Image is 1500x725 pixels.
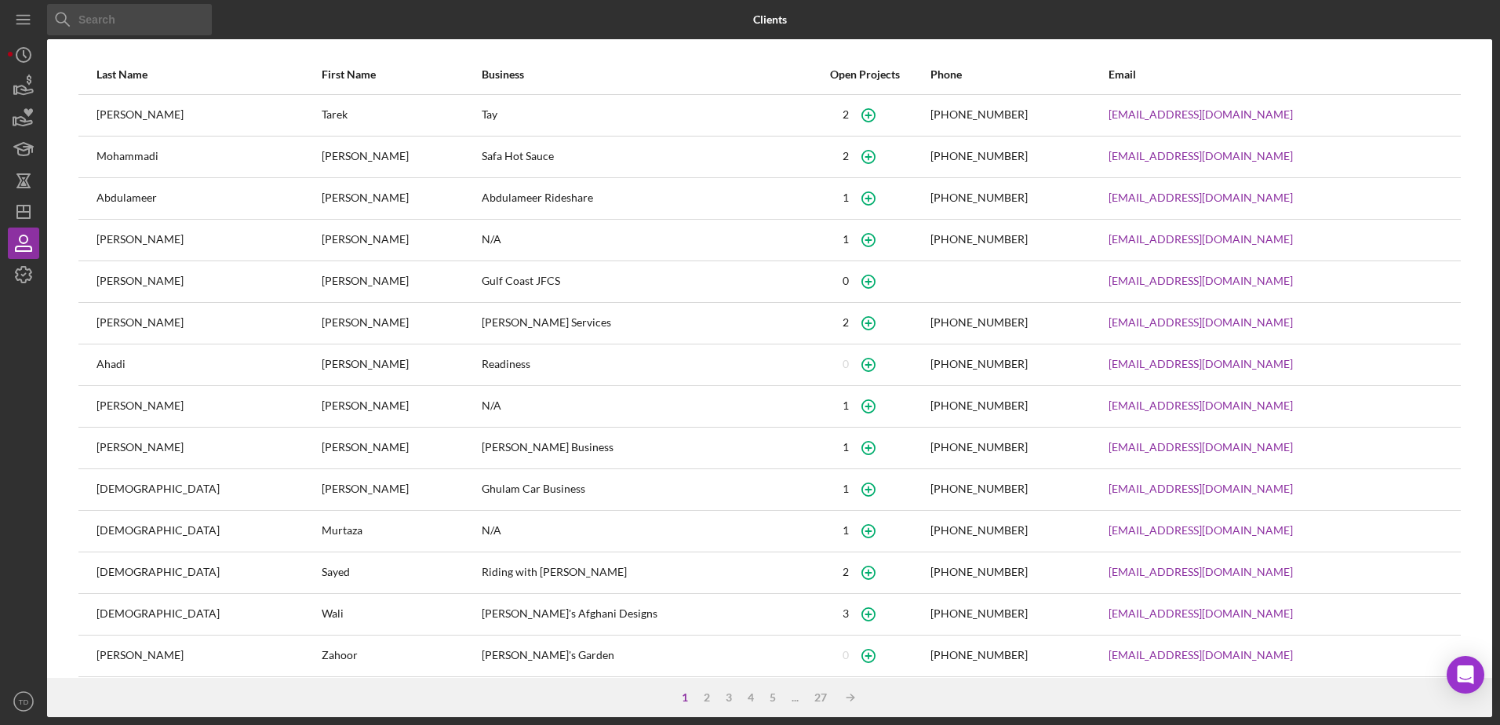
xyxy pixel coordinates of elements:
[96,68,320,81] div: Last Name
[322,179,480,218] div: [PERSON_NAME]
[806,691,835,704] div: 27
[322,387,480,426] div: [PERSON_NAME]
[843,566,849,578] div: 2
[96,220,320,260] div: [PERSON_NAME]
[930,150,1028,162] div: [PHONE_NUMBER]
[96,387,320,426] div: [PERSON_NAME]
[843,233,849,246] div: 1
[322,428,480,468] div: [PERSON_NAME]
[482,68,800,81] div: Business
[1109,108,1293,121] a: [EMAIL_ADDRESS][DOMAIN_NAME]
[843,316,849,329] div: 2
[19,698,29,706] text: TD
[322,512,480,551] div: Murtaza
[482,512,800,551] div: N/A
[843,108,849,121] div: 2
[843,150,849,162] div: 2
[843,483,849,495] div: 1
[482,179,800,218] div: Abdulameer Rideshare
[322,68,480,81] div: First Name
[843,275,849,287] div: 0
[802,68,929,81] div: Open Projects
[740,691,762,704] div: 4
[1109,399,1293,412] a: [EMAIL_ADDRESS][DOMAIN_NAME]
[96,137,320,177] div: Mohammadi
[696,691,718,704] div: 2
[482,428,800,468] div: [PERSON_NAME] Business
[96,636,320,676] div: [PERSON_NAME]
[930,233,1028,246] div: [PHONE_NUMBER]
[930,649,1028,661] div: [PHONE_NUMBER]
[843,524,849,537] div: 1
[322,262,480,301] div: [PERSON_NAME]
[96,553,320,592] div: [DEMOGRAPHIC_DATA]
[322,470,480,509] div: [PERSON_NAME]
[482,304,800,343] div: [PERSON_NAME] Services
[930,524,1028,537] div: [PHONE_NUMBER]
[482,345,800,384] div: Readiness
[1109,358,1293,370] a: [EMAIL_ADDRESS][DOMAIN_NAME]
[784,691,806,704] div: ...
[96,304,320,343] div: [PERSON_NAME]
[482,595,800,634] div: [PERSON_NAME]'s Afghani Designs
[322,595,480,634] div: Wali
[843,358,849,370] div: 0
[1109,483,1293,495] a: [EMAIL_ADDRESS][DOMAIN_NAME]
[322,345,480,384] div: [PERSON_NAME]
[930,483,1028,495] div: [PHONE_NUMBER]
[1109,649,1293,661] a: [EMAIL_ADDRESS][DOMAIN_NAME]
[930,566,1028,578] div: [PHONE_NUMBER]
[930,399,1028,412] div: [PHONE_NUMBER]
[930,358,1028,370] div: [PHONE_NUMBER]
[843,399,849,412] div: 1
[47,4,212,35] input: Search
[482,553,800,592] div: Riding with [PERSON_NAME]
[322,304,480,343] div: [PERSON_NAME]
[843,649,849,661] div: 0
[482,387,800,426] div: N/A
[1109,607,1293,620] a: [EMAIL_ADDRESS][DOMAIN_NAME]
[482,96,800,135] div: Tay
[753,13,787,26] b: Clients
[96,428,320,468] div: [PERSON_NAME]
[482,137,800,177] div: Safa Hot Sauce
[843,607,849,620] div: 3
[482,636,800,676] div: [PERSON_NAME]'s Garden
[1447,656,1484,694] div: Open Intercom Messenger
[96,595,320,634] div: [DEMOGRAPHIC_DATA]
[322,636,480,676] div: Zahoor
[322,220,480,260] div: [PERSON_NAME]
[930,316,1028,329] div: [PHONE_NUMBER]
[1109,566,1293,578] a: [EMAIL_ADDRESS][DOMAIN_NAME]
[96,512,320,551] div: [DEMOGRAPHIC_DATA]
[482,262,800,301] div: Gulf Coast JFCS
[930,108,1028,121] div: [PHONE_NUMBER]
[482,220,800,260] div: N/A
[718,691,740,704] div: 3
[930,68,1107,81] div: Phone
[1109,150,1293,162] a: [EMAIL_ADDRESS][DOMAIN_NAME]
[1109,68,1443,81] div: Email
[96,262,320,301] div: [PERSON_NAME]
[96,345,320,384] div: Ahadi
[96,96,320,135] div: [PERSON_NAME]
[1109,233,1293,246] a: [EMAIL_ADDRESS][DOMAIN_NAME]
[1109,441,1293,454] a: [EMAIL_ADDRESS][DOMAIN_NAME]
[930,441,1028,454] div: [PHONE_NUMBER]
[930,191,1028,204] div: [PHONE_NUMBER]
[96,470,320,509] div: [DEMOGRAPHIC_DATA]
[482,470,800,509] div: Ghulam Car Business
[322,96,480,135] div: Tarek
[8,686,39,717] button: TD
[930,607,1028,620] div: [PHONE_NUMBER]
[762,691,784,704] div: 5
[843,441,849,454] div: 1
[96,179,320,218] div: Abdulameer
[322,553,480,592] div: Sayed
[1109,191,1293,204] a: [EMAIL_ADDRESS][DOMAIN_NAME]
[674,691,696,704] div: 1
[843,191,849,204] div: 1
[1109,524,1293,537] a: [EMAIL_ADDRESS][DOMAIN_NAME]
[322,137,480,177] div: [PERSON_NAME]
[1109,275,1293,287] a: [EMAIL_ADDRESS][DOMAIN_NAME]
